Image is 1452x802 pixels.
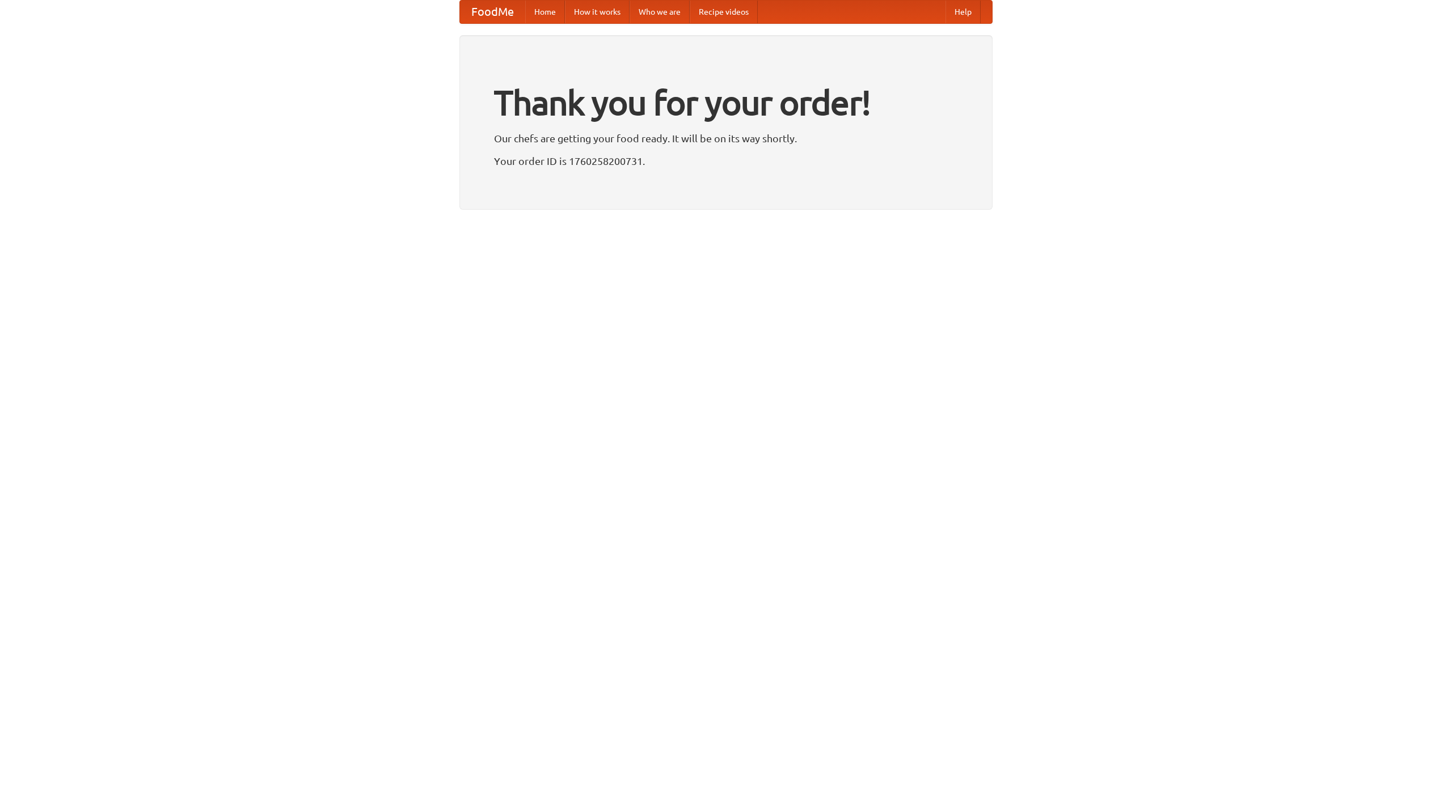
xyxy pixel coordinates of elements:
a: Help [946,1,981,23]
p: Our chefs are getting your food ready. It will be on its way shortly. [494,130,958,147]
p: Your order ID is 1760258200731. [494,152,958,169]
h1: Thank you for your order! [494,75,958,130]
a: FoodMe [460,1,525,23]
a: Recipe videos [690,1,758,23]
a: Who we are [630,1,690,23]
a: How it works [565,1,630,23]
a: Home [525,1,565,23]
